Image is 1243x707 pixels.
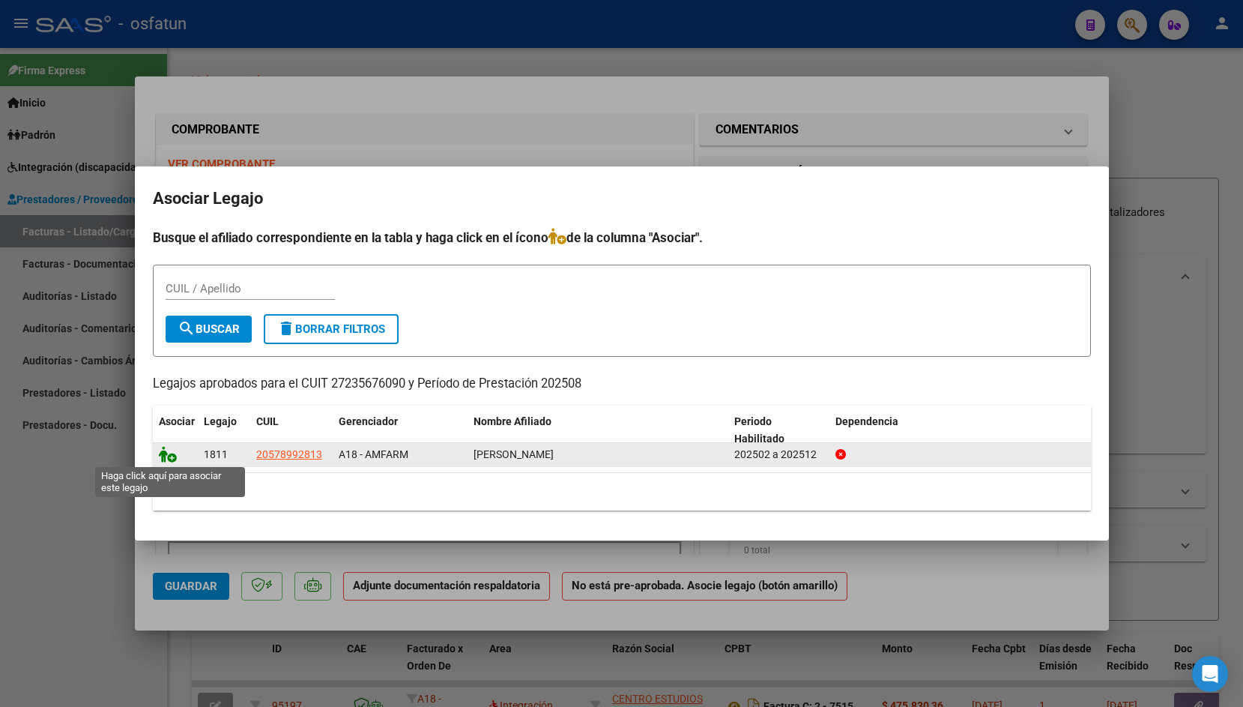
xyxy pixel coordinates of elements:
[277,319,295,337] mat-icon: delete
[333,406,468,455] datatable-header-cell: Gerenciador
[198,406,250,455] datatable-header-cell: Legajo
[277,322,385,336] span: Borrar Filtros
[264,314,399,344] button: Borrar Filtros
[153,473,1091,511] div: 1 registros
[474,448,554,460] span: BAEZ BRUNO AGUSTIN
[829,406,1091,455] datatable-header-cell: Dependencia
[339,415,398,427] span: Gerenciador
[153,228,1091,247] h4: Busque el afiliado correspondiente en la tabla y haga click en el ícono de la columna "Asociar".
[166,316,252,343] button: Buscar
[159,415,195,427] span: Asociar
[256,448,322,460] span: 20578992813
[178,322,240,336] span: Buscar
[734,446,823,463] div: 202502 a 202512
[153,406,198,455] datatable-header-cell: Asociar
[1192,656,1228,692] div: Open Intercom Messenger
[250,406,333,455] datatable-header-cell: CUIL
[468,406,729,455] datatable-header-cell: Nombre Afiliado
[153,184,1091,213] h2: Asociar Legajo
[474,415,551,427] span: Nombre Afiliado
[339,448,408,460] span: A18 - AMFARM
[204,415,237,427] span: Legajo
[178,319,196,337] mat-icon: search
[153,375,1091,394] p: Legajos aprobados para el CUIT 27235676090 y Período de Prestación 202508
[256,415,279,427] span: CUIL
[204,448,228,460] span: 1811
[835,415,898,427] span: Dependencia
[734,415,784,445] span: Periodo Habilitado
[728,406,829,455] datatable-header-cell: Periodo Habilitado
